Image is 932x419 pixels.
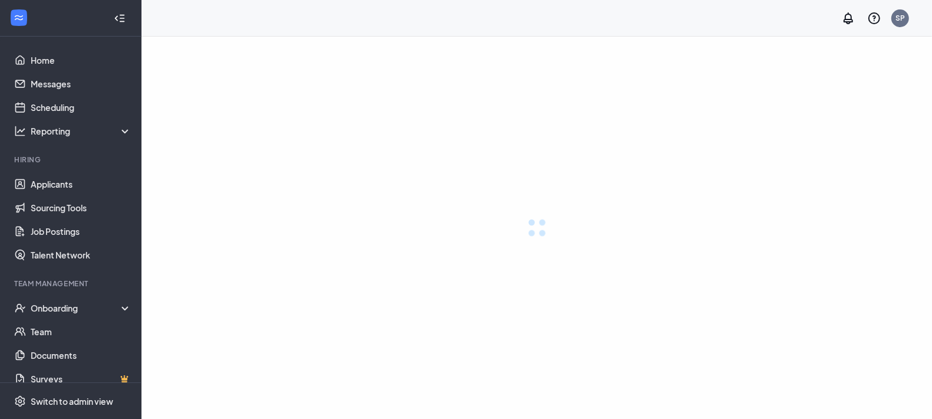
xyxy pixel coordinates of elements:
[31,125,132,137] div: Reporting
[14,279,129,289] div: Team Management
[13,12,25,24] svg: WorkstreamLogo
[14,155,129,165] div: Hiring
[31,48,131,72] a: Home
[31,367,131,391] a: SurveysCrown
[114,12,126,24] svg: Collapse
[14,302,26,314] svg: UserCheck
[31,220,131,243] a: Job Postings
[31,302,132,314] div: Onboarding
[31,243,131,267] a: Talent Network
[31,172,131,196] a: Applicants
[31,72,131,96] a: Messages
[14,125,26,137] svg: Analysis
[841,11,855,25] svg: Notifications
[895,13,905,23] div: SP
[31,320,131,343] a: Team
[14,395,26,407] svg: Settings
[31,96,131,119] a: Scheduling
[31,343,131,367] a: Documents
[31,196,131,220] a: Sourcing Tools
[867,11,881,25] svg: QuestionInfo
[31,395,113,407] div: Switch to admin view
